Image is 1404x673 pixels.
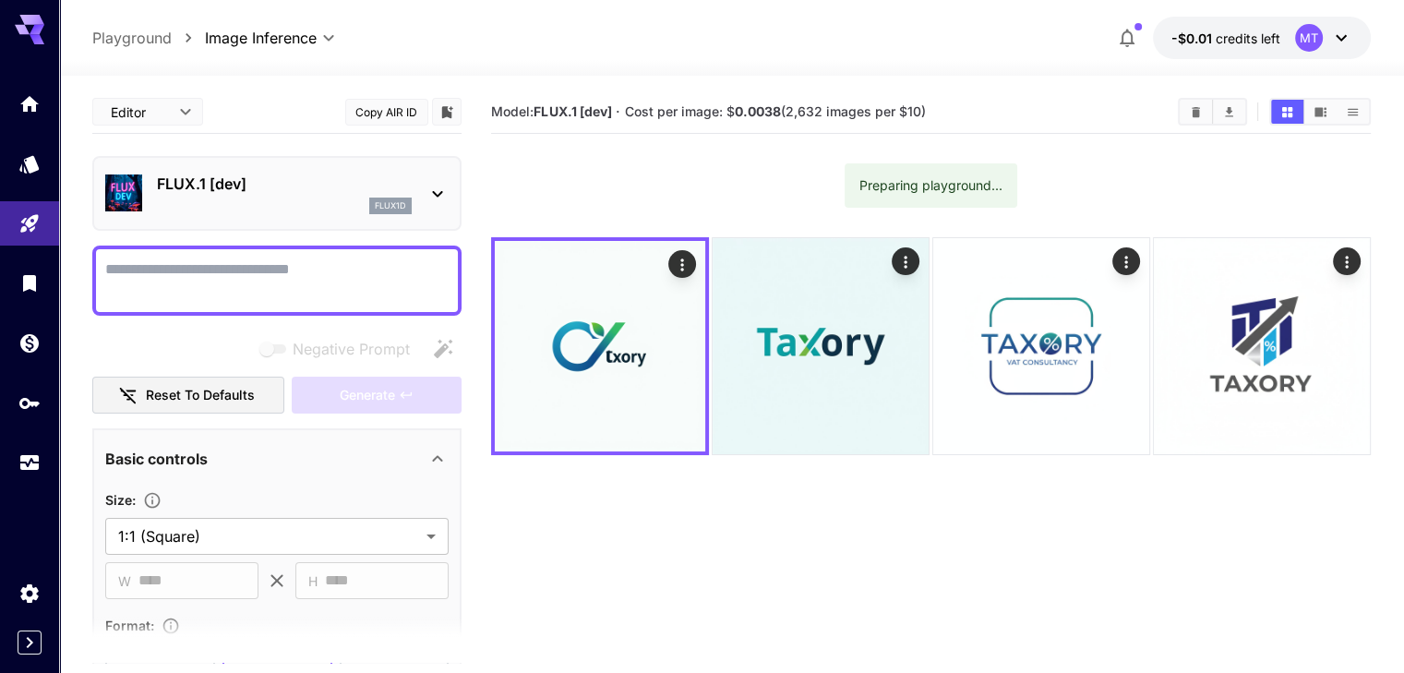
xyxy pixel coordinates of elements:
span: 1:1 (Square) [118,525,419,547]
button: Adjust the dimensions of the generated image by specifying its width and height in pixels, or sel... [136,491,169,510]
span: Negative Prompt [293,338,410,360]
img: 2Q== [495,241,705,451]
button: Show images in grid view [1271,100,1303,124]
button: -$0.0122MT [1153,17,1371,59]
div: Playground [18,212,41,235]
button: Expand sidebar [18,631,42,655]
span: Size : [105,492,136,508]
div: FLUX.1 [dev]flux1d [105,165,449,222]
div: Actions [1112,247,1140,275]
span: W [118,571,131,592]
button: Copy AIR ID [345,99,428,126]
div: Basic controls [105,437,449,481]
img: Z [713,238,929,454]
button: Reset to defaults [92,377,284,415]
div: Library [18,271,41,294]
div: Clear ImagesDownload All [1178,98,1247,126]
button: Download All [1213,100,1245,124]
div: Usage [18,451,41,475]
img: 2Q== [1154,238,1370,454]
button: Show images in video view [1304,100,1337,124]
span: Model: [491,103,611,119]
div: Actions [668,250,696,278]
div: MT [1295,24,1323,52]
div: -$0.0122 [1171,29,1280,48]
div: Models [18,152,41,175]
button: Clear Images [1180,100,1212,124]
button: Add to library [438,101,455,123]
div: Settings [18,582,41,605]
span: Negative prompts are not compatible with the selected model. [256,337,425,360]
span: credits left [1216,30,1280,46]
p: · [616,101,620,123]
span: -$0.01 [1171,30,1216,46]
a: Playground [92,27,172,49]
b: FLUX.1 [dev] [534,103,611,119]
span: Editor [111,102,168,122]
span: Image Inference [205,27,317,49]
div: Actions [892,247,919,275]
div: Show images in grid viewShow images in video viewShow images in list view [1269,98,1371,126]
span: H [308,571,318,592]
div: Actions [1333,247,1361,275]
img: 9k= [933,238,1149,454]
div: Home [18,92,41,115]
div: Preparing playground... [859,169,1002,202]
div: API Keys [18,391,41,415]
span: Cost per image: $ (2,632 images per $10) [625,103,926,119]
nav: breadcrumb [92,27,205,49]
b: 0.0038 [735,103,781,119]
p: Basic controls [105,448,208,470]
div: Wallet [18,331,41,355]
button: Show images in list view [1337,100,1369,124]
p: FLUX.1 [dev] [157,173,412,195]
p: flux1d [375,199,406,212]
